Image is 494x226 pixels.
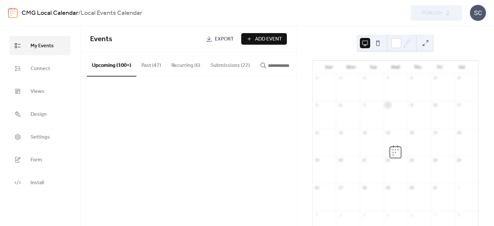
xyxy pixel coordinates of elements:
div: Mon [340,61,362,74]
div: 29 [385,185,390,190]
div: Wed [384,61,407,74]
a: Export [201,33,239,45]
span: Connect [31,64,50,74]
div: 11 [456,103,461,108]
button: Past (47) [136,52,166,76]
div: Thu [407,61,429,74]
div: 4 [362,212,367,217]
div: 21 [362,158,367,163]
button: Submissions (22) [206,52,255,76]
div: 31 [433,185,438,190]
div: 29 [338,76,343,80]
div: 16 [409,130,414,135]
div: 5 [385,212,390,217]
div: 3 [433,76,438,80]
b: Local Events Calendar [81,7,142,19]
div: 1 [456,185,461,190]
div: 5 [315,103,319,108]
div: 1 [385,76,390,80]
div: 25 [456,158,461,163]
a: Form [10,150,70,169]
div: Sat [451,61,473,74]
div: 12 [315,130,319,135]
button: Upcoming (100+) [87,52,136,77]
div: 13 [338,130,343,135]
a: CMG Local Calendar [22,7,78,19]
div: 2 [315,212,319,217]
div: 23 [409,158,414,163]
span: Settings [31,132,50,142]
div: 14 [362,130,367,135]
div: 15 [385,130,390,135]
a: Settings [10,127,70,147]
b: / [78,7,81,19]
div: 18 [456,130,461,135]
span: Form [31,155,42,165]
div: 10 [433,103,438,108]
span: Export [215,35,234,43]
div: 30 [362,76,367,80]
div: 28 [362,185,367,190]
div: 7 [362,103,367,108]
button: Add Event [241,33,287,45]
div: 20 [338,158,343,163]
span: Design [31,109,47,119]
a: Install [10,173,70,192]
img: logo [8,8,18,18]
div: 22 [385,158,390,163]
div: 17 [433,130,438,135]
div: 8 [456,212,461,217]
span: Events [90,32,112,46]
a: Connect [10,59,70,78]
div: Sun [318,61,340,74]
div: 26 [315,185,319,190]
div: 24 [433,158,438,163]
button: Recurring (6) [166,52,206,76]
span: Views [31,86,44,96]
div: 6 [409,212,414,217]
div: 19 [315,158,319,163]
div: 4 [456,76,461,80]
div: Tue [362,61,384,74]
div: 9 [409,103,414,108]
span: Install [31,178,44,188]
a: Design [10,104,70,124]
div: SC [470,5,486,21]
div: 8 [385,103,390,108]
div: 6 [338,103,343,108]
div: 3 [338,212,343,217]
div: 28 [315,76,319,80]
div: 7 [433,212,438,217]
a: My Events [10,36,70,55]
span: Add Event [255,35,282,43]
div: Fri [429,61,451,74]
a: Views [10,81,70,101]
div: 2 [409,76,414,80]
span: My Events [31,41,54,51]
div: 27 [338,185,343,190]
div: 30 [409,185,414,190]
